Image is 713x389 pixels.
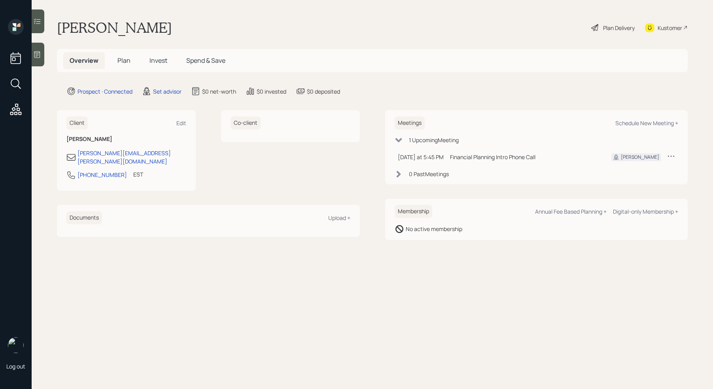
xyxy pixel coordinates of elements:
[202,87,236,96] div: $0 net-worth
[409,170,449,178] div: 0 Past Meeting s
[409,136,459,144] div: 1 Upcoming Meeting
[66,117,88,130] h6: Client
[613,208,678,215] div: Digital-only Membership +
[615,119,678,127] div: Schedule New Meeting +
[66,211,102,224] h6: Documents
[70,56,98,65] span: Overview
[153,87,182,96] div: Set advisor
[8,337,24,353] img: retirable_logo.png
[535,208,607,215] div: Annual Fee Based Planning +
[231,117,261,130] h6: Co-client
[450,153,599,161] div: Financial Planning Intro Phone Call
[57,19,172,36] h1: [PERSON_NAME]
[133,170,143,179] div: EST
[78,87,132,96] div: Prospect · Connected
[621,154,659,161] div: [PERSON_NAME]
[78,149,186,165] div: [PERSON_NAME][EMAIL_ADDRESS][PERSON_NAME][DOMAIN_NAME]
[395,205,432,218] h6: Membership
[117,56,130,65] span: Plan
[328,214,350,222] div: Upload +
[149,56,167,65] span: Invest
[307,87,340,96] div: $0 deposited
[66,136,186,143] h6: [PERSON_NAME]
[78,171,127,179] div: [PHONE_NUMBER]
[176,119,186,127] div: Edit
[398,153,444,161] div: [DATE] at 5:45 PM
[6,363,25,370] div: Log out
[257,87,286,96] div: $0 invested
[658,24,682,32] div: Kustomer
[395,117,425,130] h6: Meetings
[603,24,635,32] div: Plan Delivery
[186,56,225,65] span: Spend & Save
[406,225,462,233] div: No active membership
